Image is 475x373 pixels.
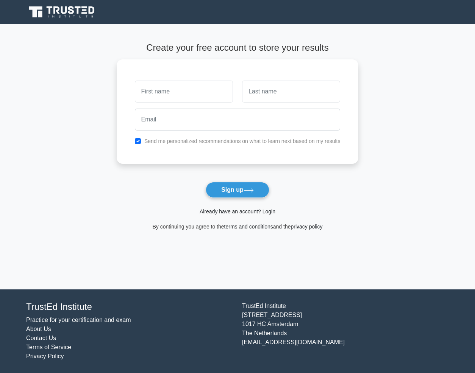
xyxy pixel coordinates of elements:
label: Send me personalized recommendations on what to learn next based on my results [144,138,341,144]
div: TrustEd Institute [STREET_ADDRESS] 1017 HC Amsterdam The Netherlands [EMAIL_ADDRESS][DOMAIN_NAME] [237,302,453,361]
h4: TrustEd Institute [26,302,233,312]
a: Already have an account? Login [200,208,275,214]
button: Sign up [206,182,269,198]
a: Privacy Policy [26,353,64,359]
input: First name [135,81,233,103]
h4: Create your free account to store your results [117,42,359,53]
a: Contact Us [26,335,56,341]
a: Practice for your certification and exam [26,317,131,323]
a: privacy policy [291,224,323,230]
a: Terms of Service [26,344,71,350]
a: terms and conditions [224,224,273,230]
input: Last name [242,81,340,103]
a: About Us [26,326,51,332]
div: By continuing you agree to the and the [112,222,363,231]
input: Email [135,109,341,131]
